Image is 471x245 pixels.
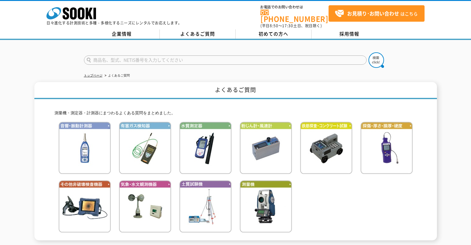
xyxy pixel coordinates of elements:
[103,72,130,79] li: よくあるご質問
[59,122,111,174] img: 音響・振動計測器
[270,23,278,28] span: 8:50
[300,122,352,174] img: 鉄筋検査・コンクリート試験
[335,9,418,18] span: はこちら
[179,122,232,174] img: 水質測定器
[240,122,292,174] img: 粉じん計・風速計
[329,5,425,22] a: お見積り･お問い合わせはこちら
[347,10,399,17] strong: お見積り･お問い合わせ
[282,23,293,28] span: 17:30
[84,55,367,65] input: 商品名、型式、NETIS番号を入力してください
[160,29,236,39] a: よくあるご質問
[259,30,288,37] span: 初めての方へ
[34,82,437,99] h1: よくあるご質問
[240,180,292,233] img: 測量機
[46,21,182,25] p: 日々進化する計測技術と多種・多様化するニーズにレンタルでお応えします。
[236,29,312,39] a: 初めての方へ
[119,180,171,233] img: 気象・水文観測機器
[260,10,329,22] a: [PHONE_NUMBER]
[119,122,171,174] img: 有害ガス検知器
[260,23,322,28] span: (平日 ～ 土日、祝日除く)
[59,180,111,233] img: その他非破壊検査機器
[55,110,417,116] p: 測量機・測定器・計測器にまつわるよくある質問をまとめました。
[84,74,102,77] a: トップページ
[260,5,329,9] span: お電話でのお問い合わせは
[360,122,413,174] img: 探傷・厚さ・膜厚・硬度
[369,52,384,68] img: btn_search.png
[179,180,232,233] img: 土質試験機
[84,29,160,39] a: 企業情報
[312,29,387,39] a: 採用情報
